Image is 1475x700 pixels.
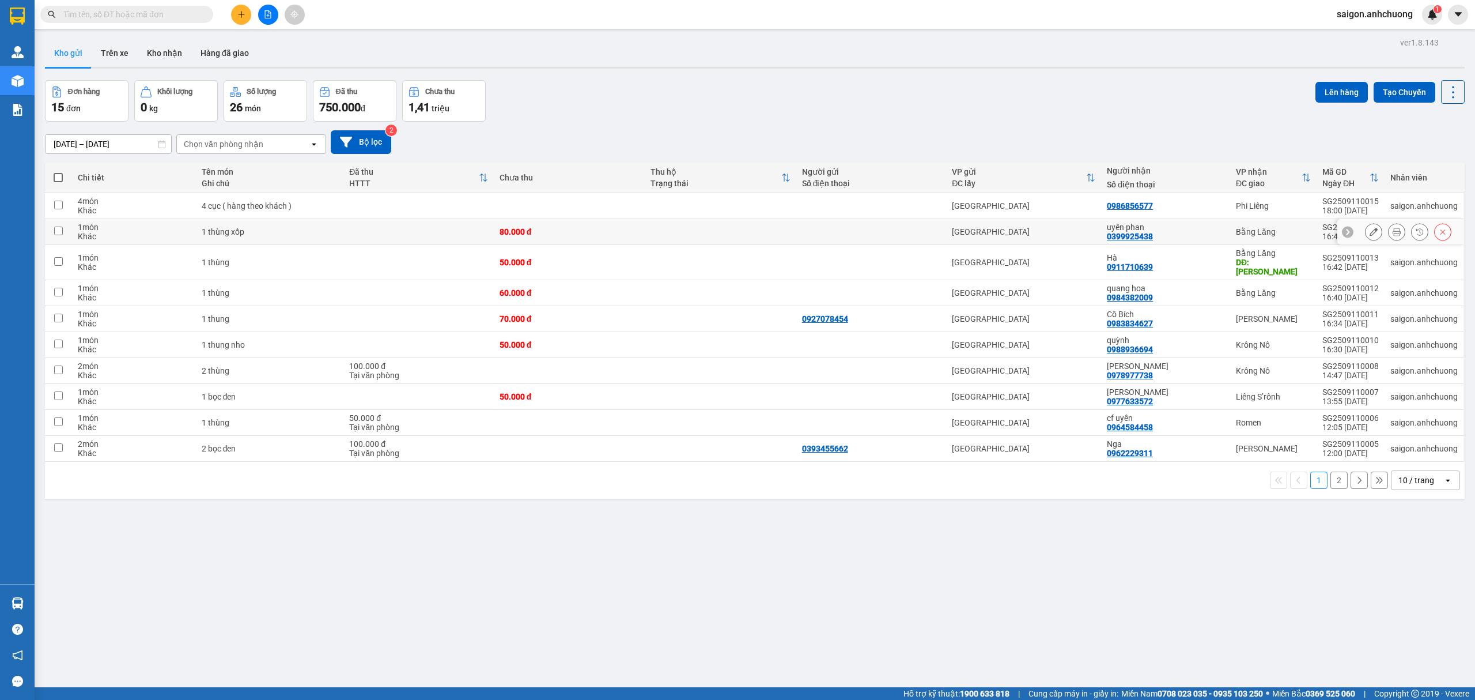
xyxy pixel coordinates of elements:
[1107,449,1153,458] div: 0962229311
[1322,167,1370,176] div: Mã GD
[1390,314,1458,323] div: saigon.anhchuong
[952,340,1095,349] div: [GEOGRAPHIC_DATA]
[1107,310,1224,319] div: Cô Bích
[960,689,1009,698] strong: 1900 633 818
[1236,340,1311,349] div: Krông Nô
[1107,439,1224,449] div: Nga
[1310,472,1327,489] button: 1
[1390,201,1458,210] div: saigon.anhchuong
[78,206,190,215] div: Khác
[349,179,479,188] div: HTTT
[1448,5,1468,25] button: caret-down
[1390,173,1458,182] div: Nhân viên
[191,39,258,67] button: Hàng đã giao
[309,140,319,149] svg: open
[1107,362,1224,371] div: minh ky
[12,75,24,87] img: warehouse-icon
[1390,366,1458,375] div: saigon.anhchuong
[78,197,190,206] div: 4 món
[202,444,338,453] div: 2 bọc đen
[1272,687,1355,700] span: Miền Bắc
[802,167,941,176] div: Người gửi
[78,319,190,328] div: Khác
[264,10,272,18] span: file-add
[78,310,190,319] div: 1 món
[1390,392,1458,401] div: saigon.anhchuong
[500,340,639,349] div: 50.000 đ
[952,418,1095,427] div: [GEOGRAPHIC_DATA]
[1322,253,1379,262] div: SG2509110013
[1107,180,1224,189] div: Số điện thoại
[952,366,1095,375] div: [GEOGRAPHIC_DATA]
[202,314,338,323] div: 1 thung
[1236,314,1311,323] div: [PERSON_NAME]
[500,258,639,267] div: 50.000 đ
[1107,262,1153,272] div: 0911710639
[1322,449,1379,458] div: 12:00 [DATE]
[432,104,449,113] span: triệu
[202,179,338,188] div: Ghi chú
[66,104,81,113] span: đơn
[331,130,391,154] button: Bộ lọc
[802,179,941,188] div: Số điện thoại
[1107,253,1224,262] div: Hà
[237,10,245,18] span: plus
[12,650,23,661] span: notification
[78,413,190,423] div: 1 món
[1121,687,1263,700] span: Miền Nam
[1322,179,1370,188] div: Ngày ĐH
[349,413,488,423] div: 50.000 đ
[903,687,1009,700] span: Hỗ trợ kỹ thuật:
[78,423,190,432] div: Khác
[78,262,190,272] div: Khác
[290,10,298,18] span: aim
[1236,366,1311,375] div: Krông Nô
[78,284,190,293] div: 1 món
[134,80,218,122] button: Khối lượng0kg
[319,100,361,114] span: 750.000
[336,88,357,96] div: Đã thu
[952,227,1095,236] div: [GEOGRAPHIC_DATA]
[1322,423,1379,432] div: 12:05 [DATE]
[1364,687,1366,700] span: |
[1435,5,1439,13] span: 1
[1107,319,1153,328] div: 0983834627
[1322,413,1379,423] div: SG2509110006
[1322,362,1379,371] div: SG2509110008
[645,163,796,193] th: Toggle SortBy
[1107,223,1224,232] div: uyên phan
[78,336,190,345] div: 1 món
[1107,345,1153,354] div: 0988936694
[78,173,190,182] div: Chi tiết
[202,340,338,349] div: 1 thung nho
[1107,201,1153,210] div: 0986856577
[12,624,23,635] span: question-circle
[349,439,488,449] div: 100.000 đ
[1365,223,1382,240] div: Sửa đơn hàng
[1107,293,1153,302] div: 0984382009
[425,88,455,96] div: Chưa thu
[45,80,128,122] button: Đơn hàng15đơn
[78,439,190,449] div: 2 món
[1018,687,1020,700] span: |
[78,232,190,241] div: Khác
[349,371,488,380] div: Tại văn phòng
[385,125,397,136] sup: 2
[952,314,1095,323] div: [GEOGRAPHIC_DATA]
[946,163,1101,193] th: Toggle SortBy
[245,104,261,113] span: món
[313,80,396,122] button: Đã thu750.000đ
[1236,258,1311,276] div: DĐ: Bằng Lăng
[202,418,338,427] div: 1 thùng
[1322,439,1379,449] div: SG2509110005
[138,39,191,67] button: Kho nhận
[1390,258,1458,267] div: saigon.anhchuong
[78,253,190,262] div: 1 món
[1266,691,1269,696] span: ⚪️
[1411,690,1419,698] span: copyright
[343,163,494,193] th: Toggle SortBy
[349,423,488,432] div: Tại văn phòng
[12,597,24,609] img: warehouse-icon
[78,345,190,354] div: Khác
[952,288,1095,298] div: [GEOGRAPHIC_DATA]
